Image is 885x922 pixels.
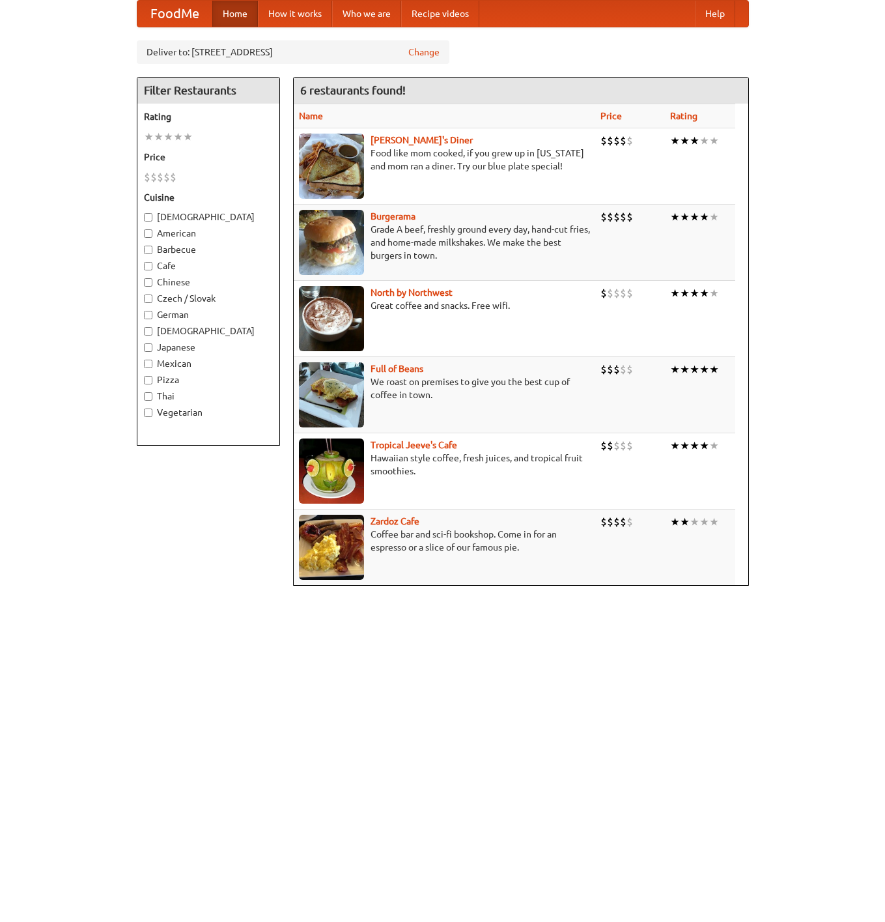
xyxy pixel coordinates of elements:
[137,40,449,64] div: Deliver to: [STREET_ADDRESS]
[620,362,626,377] li: $
[709,210,719,224] li: ★
[709,134,719,148] li: ★
[699,286,709,300] li: ★
[607,515,613,529] li: $
[607,286,613,300] li: $
[613,210,620,224] li: $
[154,130,163,144] li: ★
[299,528,590,554] p: Coffee bar and sci-fi bookshop. Come in for an espresso or a slice of our famous pie.
[144,130,154,144] li: ★
[144,341,273,354] label: Japanese
[670,286,680,300] li: ★
[680,439,690,453] li: ★
[620,515,626,529] li: $
[299,134,364,199] img: sallys.jpg
[144,246,152,254] input: Barbecue
[144,295,152,303] input: Czech / Slovak
[371,440,457,450] b: Tropical Jeeve's Cafe
[144,229,152,238] input: American
[371,287,453,298] a: North by Northwest
[699,210,709,224] li: ★
[371,516,419,526] b: Zardoz Cafe
[600,134,607,148] li: $
[299,210,364,275] img: burgerama.jpg
[699,439,709,453] li: ★
[670,111,697,121] a: Rating
[371,211,415,222] a: Burgerama
[620,134,626,148] li: $
[626,134,633,148] li: $
[144,324,273,338] label: [DEMOGRAPHIC_DATA]
[144,259,273,272] label: Cafe
[680,362,690,377] li: ★
[144,227,273,240] label: American
[144,343,152,352] input: Japanese
[144,373,273,386] label: Pizza
[680,515,690,529] li: ★
[144,243,273,256] label: Barbecue
[299,362,364,427] img: beans.jpg
[144,276,273,289] label: Chinese
[626,210,633,224] li: $
[620,439,626,453] li: $
[690,210,699,224] li: ★
[401,1,479,27] a: Recipe videos
[144,360,152,368] input: Mexican
[299,223,590,262] p: Grade A beef, freshly ground every day, hand-cut fries, and home-made milkshakes. We make the bes...
[157,170,163,184] li: $
[137,78,279,104] h4: Filter Restaurants
[607,134,613,148] li: $
[695,1,735,27] a: Help
[144,278,152,287] input: Chinese
[144,262,152,270] input: Cafe
[690,362,699,377] li: ★
[600,286,607,300] li: $
[680,210,690,224] li: ★
[144,376,152,384] input: Pizza
[699,515,709,529] li: ★
[144,151,273,164] h5: Price
[332,1,401,27] a: Who we are
[144,390,273,403] label: Thai
[620,286,626,300] li: $
[144,308,273,321] label: German
[613,515,620,529] li: $
[690,134,699,148] li: ★
[299,299,590,312] p: Great coffee and snacks. Free wifi.
[300,84,406,96] ng-pluralize: 6 restaurants found!
[299,286,364,351] img: north.jpg
[626,515,633,529] li: $
[699,134,709,148] li: ★
[709,515,719,529] li: ★
[600,210,607,224] li: $
[670,439,680,453] li: ★
[258,1,332,27] a: How it works
[600,515,607,529] li: $
[680,134,690,148] li: ★
[144,327,152,336] input: [DEMOGRAPHIC_DATA]
[600,111,622,121] a: Price
[670,515,680,529] li: ★
[680,286,690,300] li: ★
[670,134,680,148] li: ★
[163,170,170,184] li: $
[144,392,152,401] input: Thai
[709,286,719,300] li: ★
[670,362,680,377] li: ★
[613,362,620,377] li: $
[626,362,633,377] li: $
[709,362,719,377] li: ★
[144,213,152,222] input: [DEMOGRAPHIC_DATA]
[144,210,273,223] label: [DEMOGRAPHIC_DATA]
[670,210,680,224] li: ★
[613,134,620,148] li: $
[626,286,633,300] li: $
[408,46,440,59] a: Change
[371,135,473,145] a: [PERSON_NAME]'s Diner
[690,515,699,529] li: ★
[144,191,273,204] h5: Cuisine
[144,406,273,419] label: Vegetarian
